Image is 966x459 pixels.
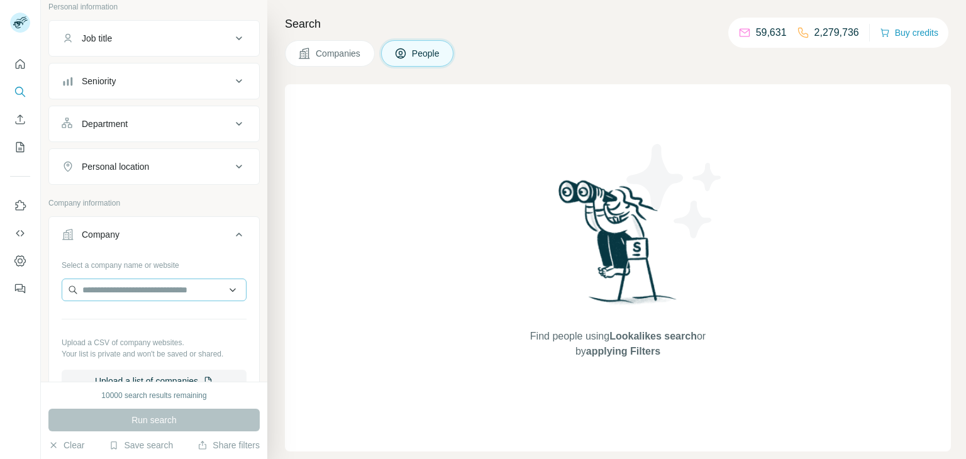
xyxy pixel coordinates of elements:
p: Personal information [48,1,260,13]
button: Share filters [197,439,260,451]
button: Personal location [49,152,259,182]
span: Lookalikes search [609,331,697,341]
div: Seniority [82,75,116,87]
button: Search [10,80,30,103]
p: Your list is private and won't be saved or shared. [62,348,247,360]
button: Upload a list of companies [62,370,247,392]
button: Save search [109,439,173,451]
p: 2,279,736 [814,25,859,40]
h4: Search [285,15,951,33]
p: Upload a CSV of company websites. [62,337,247,348]
button: Job title [49,23,259,53]
button: Feedback [10,277,30,300]
button: Enrich CSV [10,108,30,131]
button: Use Surfe API [10,222,30,245]
img: Surfe Illustration - Stars [618,135,731,248]
span: Find people using or by [517,329,718,359]
button: Clear [48,439,84,451]
img: Surfe Illustration - Woman searching with binoculars [553,177,684,317]
p: 59,631 [756,25,787,40]
button: Dashboard [10,250,30,272]
div: Personal location [82,160,149,173]
span: Companies [316,47,362,60]
button: Company [49,219,259,255]
div: Job title [82,32,112,45]
div: Select a company name or website [62,255,247,271]
p: Company information [48,197,260,209]
button: Buy credits [880,24,938,41]
button: Use Surfe on LinkedIn [10,194,30,217]
button: Department [49,109,259,139]
span: applying Filters [586,346,660,357]
span: People [412,47,441,60]
button: Seniority [49,66,259,96]
button: Quick start [10,53,30,75]
button: My lists [10,136,30,158]
div: Company [82,228,119,241]
div: 10000 search results remaining [101,390,206,401]
div: Department [82,118,128,130]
